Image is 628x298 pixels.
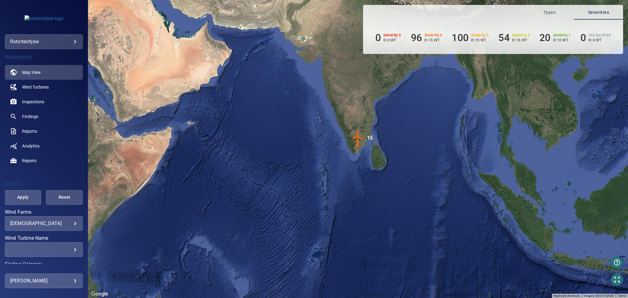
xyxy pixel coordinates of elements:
li: Severity 4 [411,32,442,44]
span: Imagery ©2025 NASA [584,294,614,297]
a: reports noActive [5,124,83,139]
a: inspections noActive [5,94,83,109]
h6: Severity 5 [383,33,401,37]
h6: 0 [580,32,586,44]
h6: Severity 3 [471,33,489,37]
span: Analytics [22,143,40,149]
span: Wind Turbines [22,84,49,90]
h6: 54 [498,32,509,44]
h6: Severity 2 [512,33,530,37]
a: windturbines noActive [5,80,83,94]
a: map active [5,65,83,80]
span: Types [529,9,570,16]
h6: 100 [452,32,468,44]
span: Apply [12,193,33,201]
h6: Severity 4 [424,33,442,37]
button: Keyboard shortcuts [553,294,580,298]
label: Finding Category [5,262,83,267]
li: Severity 2 [498,32,530,44]
h4: Navigation [5,54,83,60]
h6: 96 [411,32,422,44]
div: [DEMOGRAPHIC_DATA] [10,220,78,226]
span: Reports [22,128,37,134]
p: in 15 WT [471,38,489,42]
label: Wind Turbine Name [5,236,83,241]
img: rotortechjsw-logo [25,15,63,21]
h6: 20 [539,32,550,44]
span: Inspections [22,99,44,105]
li: Severity 1 [539,32,571,44]
p: in 0 WT [588,38,611,42]
button: Apply [5,190,41,205]
p: in 15 WT [424,38,442,42]
a: analytics noActive [5,139,83,153]
span: Reset [54,193,75,201]
h4: Filters [5,181,83,187]
a: repairs noActive [5,153,83,168]
img: windFarmIconCat4.svg [349,129,367,147]
li: Severity 3 [452,32,488,44]
button: Reset [46,190,82,205]
img: Google [90,290,110,298]
a: Open this area in Google Maps (opens a new window) [90,290,110,298]
li: Severity 5 [375,32,401,44]
p: in 10 WT [553,38,571,42]
span: Severities [578,9,619,16]
p: in 0 WT [383,38,401,42]
div: rotortechjsw [5,34,83,49]
gmp-advanced-marker: 15 [349,129,367,148]
div: Wind Farms [5,216,83,231]
h6: 0 [375,32,381,44]
li: Severity Unclassified [580,32,611,44]
label: Wind Farms [5,210,83,215]
span: Map View [22,69,41,75]
div: Wind Turbine Name [5,242,83,257]
a: Terms (opens in new tab) [618,294,626,297]
a: findings noActive [5,109,83,124]
h6: Unclassified [588,33,611,37]
div: rotortechjsw [10,37,78,47]
div: 15 [367,129,373,147]
span: Repairs [22,158,36,164]
div: [PERSON_NAME] [10,276,78,286]
h6: Severity 1 [553,33,571,37]
span: Findings [22,113,38,120]
p: in 15 WT [512,38,530,42]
